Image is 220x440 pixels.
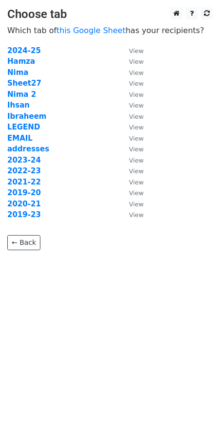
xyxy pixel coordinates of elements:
[129,47,144,55] small: View
[119,101,144,110] a: View
[7,178,41,186] a: 2021-22
[129,58,144,65] small: View
[129,69,144,76] small: View
[129,146,144,153] small: View
[129,179,144,186] small: View
[129,167,144,175] small: View
[119,178,144,186] a: View
[129,80,144,87] small: View
[119,57,144,66] a: View
[119,123,144,131] a: View
[7,101,30,110] a: Ihsan
[119,46,144,55] a: View
[7,123,40,131] a: LEGEND
[129,135,144,142] small: View
[7,200,41,208] a: 2020-21
[7,134,33,143] a: EMAIL
[7,166,41,175] a: 2022-23
[7,145,49,153] a: addresses
[129,201,144,208] small: View
[129,124,144,131] small: View
[7,90,36,99] a: Nima 2
[129,211,144,219] small: View
[7,210,41,219] a: 2019-23
[7,68,28,77] a: Nima
[56,26,126,35] a: this Google Sheet
[7,188,41,197] a: 2019-20
[7,7,213,21] h3: Choose tab
[129,189,144,197] small: View
[7,25,213,36] p: Which tab of has your recipients?
[129,91,144,98] small: View
[129,157,144,164] small: View
[129,102,144,109] small: View
[119,134,144,143] a: View
[119,166,144,175] a: View
[129,113,144,120] small: View
[119,79,144,88] a: View
[119,200,144,208] a: View
[7,112,47,121] a: Ibraheem
[7,79,41,88] a: Sheet27
[119,145,144,153] a: View
[119,68,144,77] a: View
[7,57,35,66] a: Hamza
[119,112,144,121] a: View
[119,90,144,99] a: View
[7,156,41,165] a: 2023-24
[7,235,40,250] a: ← Back
[119,188,144,197] a: View
[119,156,144,165] a: View
[119,210,144,219] a: View
[7,46,41,55] a: 2024-25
